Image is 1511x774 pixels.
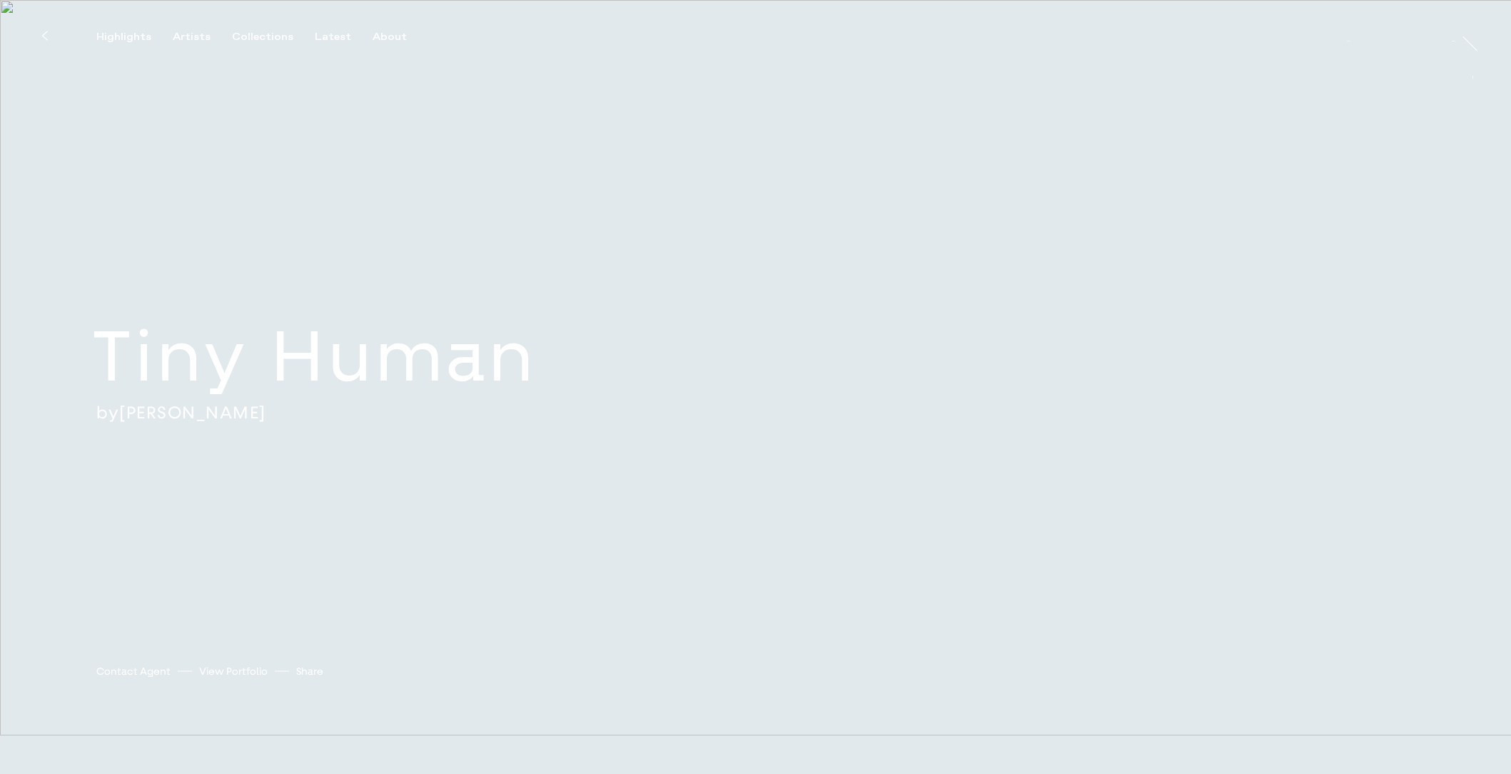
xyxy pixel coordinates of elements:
[373,31,407,44] div: About
[232,31,315,44] button: Collections
[199,664,268,679] a: View Portfolio
[315,31,373,44] button: Latest
[173,31,211,44] div: Artists
[92,312,635,401] h2: Tiny Human
[315,31,351,44] div: Latest
[373,31,428,44] button: About
[96,31,173,44] button: Highlights
[119,401,266,423] a: [PERSON_NAME]
[96,401,119,423] span: by
[96,31,151,44] div: Highlights
[232,31,293,44] div: Collections
[296,662,323,681] button: Share
[96,664,171,679] a: Contact Agent
[173,31,232,44] button: Artists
